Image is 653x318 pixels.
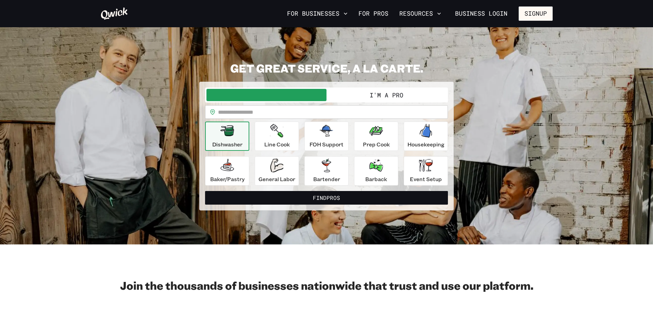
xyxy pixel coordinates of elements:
p: FOH Support [309,140,344,148]
a: Business Login [449,6,513,21]
button: For Businesses [284,8,350,19]
p: Line Cook [264,140,290,148]
button: I'm a Pro [326,89,447,101]
p: Bartender [313,175,340,183]
p: Baker/Pastry [210,175,245,183]
p: Prep Cook [363,140,390,148]
h2: GET GREAT SERVICE, A LA CARTE. [199,61,454,75]
button: Barback [354,156,398,186]
button: General Labor [255,156,299,186]
button: Line Cook [255,122,299,151]
button: Baker/Pastry [205,156,249,186]
button: Signup [519,6,553,21]
p: General Labor [258,175,295,183]
p: Dishwasher [212,140,242,148]
button: Bartender [304,156,349,186]
button: Resources [397,8,444,19]
button: FindPros [205,191,448,205]
button: Housekeeping [404,122,448,151]
a: For Pros [356,8,391,19]
button: Prep Cook [354,122,398,151]
button: FOH Support [304,122,349,151]
h2: Join the thousands of businesses nationwide that trust and use our platform. [100,279,553,292]
p: Barback [365,175,387,183]
button: Event Setup [404,156,448,186]
p: Housekeeping [407,140,445,148]
p: Event Setup [410,175,442,183]
button: Dishwasher [205,122,249,151]
button: I'm a Business [206,89,326,101]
